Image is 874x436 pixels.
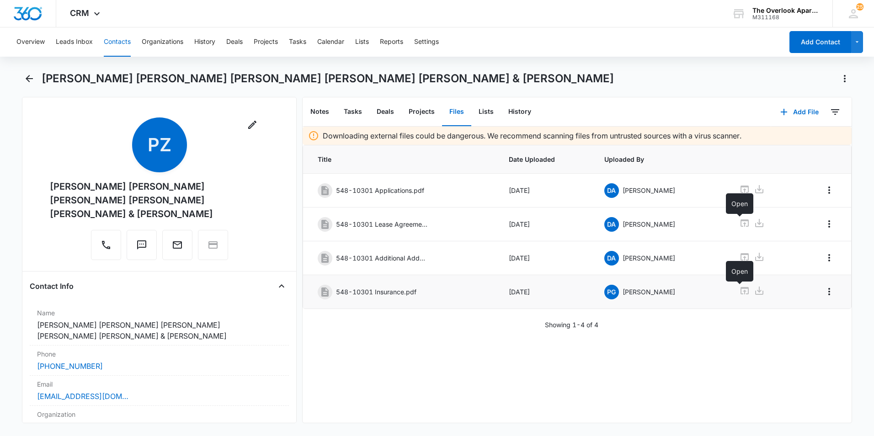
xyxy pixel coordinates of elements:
div: Phone[PHONE_NUMBER] [30,346,289,376]
td: [DATE] [498,174,593,207]
button: Overview [16,27,45,57]
div: account name [752,7,819,14]
button: Leads Inbox [56,27,93,57]
label: Organization [37,409,282,419]
span: CRM [70,8,89,18]
a: [EMAIL_ADDRESS][DOMAIN_NAME] [37,391,128,402]
button: Calendar [317,27,344,57]
dd: [PERSON_NAME] [PERSON_NAME] [PERSON_NAME] [PERSON_NAME] [PERSON_NAME] & [PERSON_NAME] [37,319,282,341]
span: Uploaded By [604,154,718,164]
button: History [501,98,538,126]
p: Showing 1-4 of 4 [545,320,598,330]
div: Open [726,193,753,214]
button: Deals [369,98,401,126]
div: notifications count [856,3,863,11]
button: Tasks [336,98,369,126]
p: [PERSON_NAME] [623,287,675,297]
div: Open [726,261,753,282]
p: 548-10301 Lease Agreement.pdf [336,219,427,229]
div: Name[PERSON_NAME] [PERSON_NAME] [PERSON_NAME] [PERSON_NAME] [PERSON_NAME] & [PERSON_NAME] [30,304,289,346]
h1: [PERSON_NAME] [PERSON_NAME] [PERSON_NAME] [PERSON_NAME] [PERSON_NAME] & [PERSON_NAME] [42,72,614,85]
a: Email [162,244,192,252]
button: Email [162,230,192,260]
p: 548-10301 Additional Addendums.pdf [336,253,427,263]
button: History [194,27,215,57]
button: Actions [837,71,852,86]
button: Lists [355,27,369,57]
p: 548-10301 Insurance.pdf [336,287,416,297]
button: Reports [380,27,403,57]
p: Downloading external files could be dangerous. We recommend scanning files from untrusted sources... [323,130,741,141]
div: [PERSON_NAME] [PERSON_NAME] [PERSON_NAME] [PERSON_NAME] [PERSON_NAME] & [PERSON_NAME] [50,180,269,221]
span: Date Uploaded [509,154,582,164]
button: Filters [828,105,842,119]
a: [PHONE_NUMBER] [37,361,103,372]
button: Add File [771,101,828,123]
p: 548-10301 Applications.pdf [336,186,424,195]
button: Text [127,230,157,260]
button: Tasks [289,27,306,57]
span: DA [604,251,619,266]
button: Deals [226,27,243,57]
td: [DATE] [498,207,593,241]
button: Call [91,230,121,260]
button: Overflow Menu [822,217,837,231]
span: Title [318,154,487,164]
span: 25 [856,3,863,11]
button: Notes [303,98,336,126]
label: Phone [37,349,282,359]
td: [DATE] [498,241,593,275]
h4: Contact Info [30,281,74,292]
button: Lists [471,98,501,126]
span: PG [604,285,619,299]
button: Projects [401,98,442,126]
button: Files [442,98,471,126]
button: Overflow Menu [822,250,837,265]
button: Overflow Menu [822,284,837,299]
div: Email[EMAIL_ADDRESS][DOMAIN_NAME] [30,376,289,406]
button: Contacts [104,27,131,57]
div: account id [752,14,819,21]
p: [PERSON_NAME] [623,253,675,263]
dd: --- [37,421,282,432]
p: [PERSON_NAME] [623,219,675,229]
label: Name [37,308,282,318]
button: Back [22,71,36,86]
label: Email [37,379,282,389]
button: Organizations [142,27,183,57]
button: Add Contact [789,31,851,53]
td: [DATE] [498,275,593,309]
p: [PERSON_NAME] [623,186,675,195]
span: PZ [132,117,187,172]
span: DA [604,183,619,198]
span: DA [604,217,619,232]
button: Overflow Menu [822,183,837,197]
button: Close [274,279,289,293]
button: Settings [414,27,439,57]
button: Projects [254,27,278,57]
a: Call [91,244,121,252]
div: Organization--- [30,406,289,436]
a: Text [127,244,157,252]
